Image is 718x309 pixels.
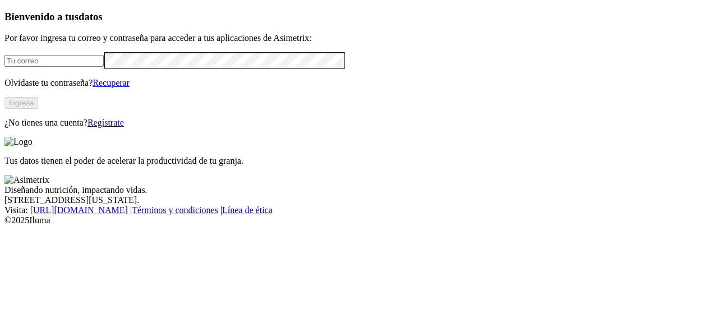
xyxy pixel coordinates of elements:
a: Recuperar [93,78,130,87]
button: Ingresa [4,97,38,109]
div: © 2025 Iluma [4,215,714,225]
p: Tus datos tienen el poder de acelerar la productividad de tu granja. [4,156,714,166]
div: [STREET_ADDRESS][US_STATE]. [4,195,714,205]
a: [URL][DOMAIN_NAME] [30,205,128,215]
div: Diseñando nutrición, impactando vidas. [4,185,714,195]
a: Línea de ética [222,205,273,215]
p: Olvidaste tu contraseña? [4,78,714,88]
p: ¿No tienes una cuenta? [4,118,714,128]
p: Por favor ingresa tu correo y contraseña para acceder a tus aplicaciones de Asimetrix: [4,33,714,43]
img: Asimetrix [4,175,49,185]
img: Logo [4,137,33,147]
h3: Bienvenido a tus [4,11,714,23]
span: datos [79,11,103,22]
a: Regístrate [88,118,124,127]
input: Tu correo [4,55,104,67]
a: Términos y condiciones [132,205,218,215]
div: Visita : | | [4,205,714,215]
